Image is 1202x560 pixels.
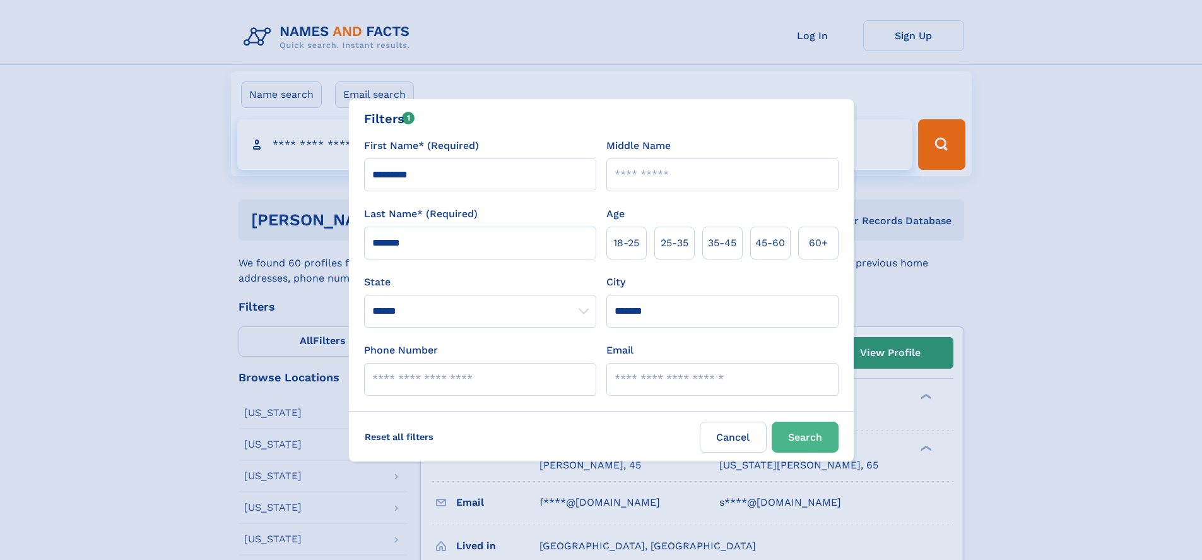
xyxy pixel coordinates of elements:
[700,422,767,453] label: Cancel
[606,138,671,153] label: Middle Name
[755,235,785,251] span: 45‑60
[356,422,442,452] label: Reset all filters
[364,275,596,290] label: State
[772,422,839,453] button: Search
[809,235,828,251] span: 60+
[661,235,688,251] span: 25‑35
[364,206,478,222] label: Last Name* (Required)
[364,109,415,128] div: Filters
[606,275,625,290] label: City
[364,138,479,153] label: First Name* (Required)
[606,206,625,222] label: Age
[606,343,633,358] label: Email
[708,235,736,251] span: 35‑45
[364,343,438,358] label: Phone Number
[613,235,639,251] span: 18‑25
